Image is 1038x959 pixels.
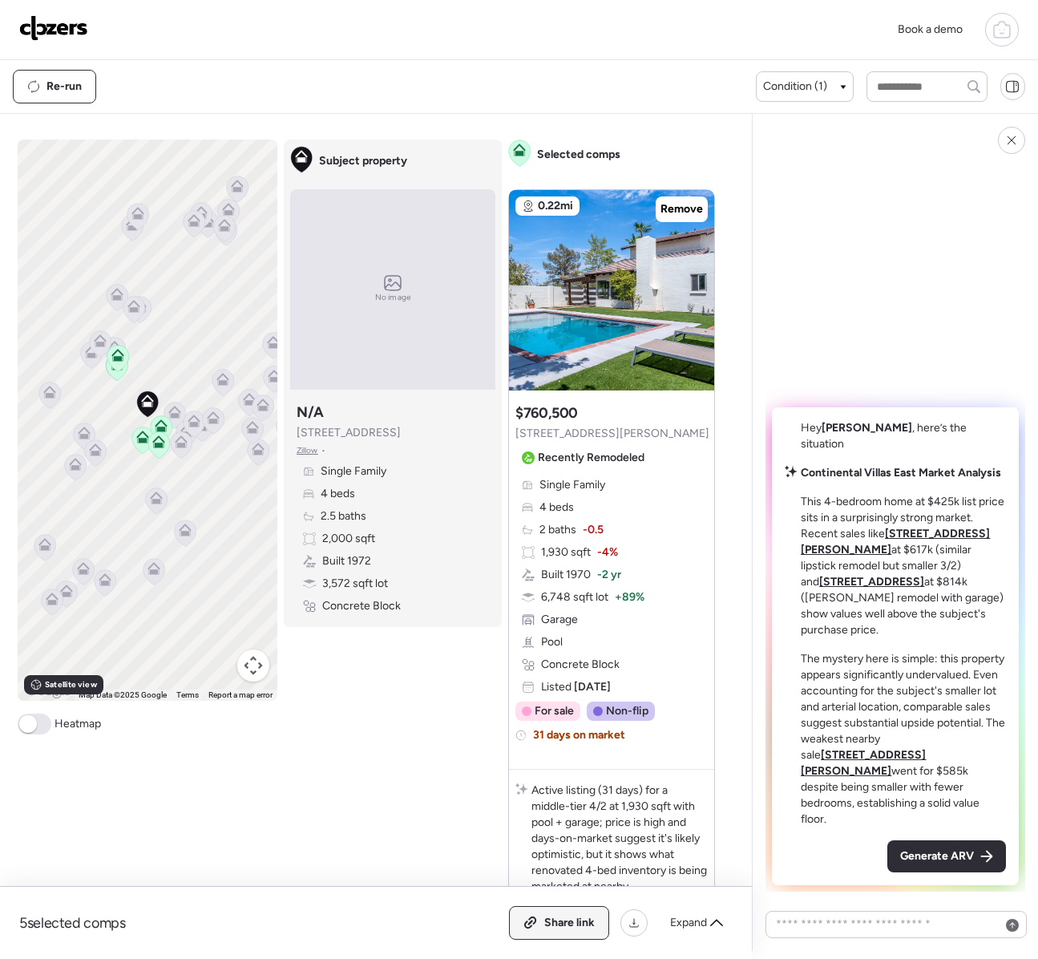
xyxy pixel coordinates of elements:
[79,690,167,699] span: Map Data ©2025 Google
[597,567,621,583] span: -2 yr
[801,651,1006,827] p: The mystery here is simple: this property appears significantly undervalued. Even accounting for ...
[900,848,974,864] span: Generate ARV
[322,531,375,547] span: 2,000 sqft
[541,634,563,650] span: Pool
[763,79,827,95] span: Condition (1)
[539,500,574,516] span: 4 beds
[537,147,620,163] span: Selected comps
[533,727,625,743] span: 31 days on market
[55,716,101,732] span: Heatmap
[541,589,608,605] span: 6,748 sqft lot
[660,201,703,217] span: Remove
[321,463,386,479] span: Single Family
[801,421,967,451] span: Hey , here’s the situation
[541,657,620,673] span: Concrete Block
[541,544,591,560] span: 1,930 sqft
[615,589,644,605] span: + 89%
[297,444,318,457] span: Zillow
[538,198,573,214] span: 0.22mi
[572,680,611,694] span: [DATE]
[375,291,410,304] span: No image
[515,403,578,423] h3: $760,500
[801,494,1006,638] p: This 4-bedroom home at $425k list price sits in a surprisingly strong market. Recent sales like a...
[297,403,324,422] h3: N/A
[322,598,401,614] span: Concrete Block
[46,79,82,95] span: Re-run
[898,22,963,36] span: Book a demo
[541,679,611,695] span: Listed
[297,425,401,441] span: [STREET_ADDRESS]
[19,913,126,933] span: 5 selected comps
[801,527,990,556] a: [STREET_ADDRESS][PERSON_NAME]
[801,466,1001,479] strong: Continental Villas East Market Analysis
[515,426,709,442] span: [STREET_ADDRESS][PERSON_NAME]
[819,575,924,589] a: [STREET_ADDRESS]
[597,544,618,560] span: -4%
[208,690,273,699] a: Report a map error
[538,450,644,466] span: Recently Remodeled
[539,522,576,538] span: 2 baths
[322,553,371,569] span: Built 1972
[22,680,75,701] a: Open this area in Google Maps (opens a new window)
[531,783,708,895] p: Active listing (31 days) for a middle-tier 4/2 at 1,930 sqft with pool + garage; price is high an...
[606,703,648,719] span: Non-flip
[535,703,574,719] span: For sale
[801,748,926,778] a: [STREET_ADDRESS][PERSON_NAME]
[539,477,605,493] span: Single Family
[822,421,912,435] span: [PERSON_NAME]
[321,508,366,524] span: 2.5 baths
[544,915,595,931] span: Share link
[237,649,269,682] button: Map camera controls
[321,444,325,457] span: •
[541,612,578,628] span: Garage
[541,567,591,583] span: Built 1970
[22,680,75,701] img: Google
[319,153,407,169] span: Subject property
[583,522,604,538] span: -0.5
[322,576,388,592] span: 3,572 sqft lot
[45,678,96,691] span: Satellite view
[176,690,199,699] a: Terms (opens in new tab)
[321,486,355,502] span: 4 beds
[19,15,88,41] img: Logo
[670,915,707,931] span: Expand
